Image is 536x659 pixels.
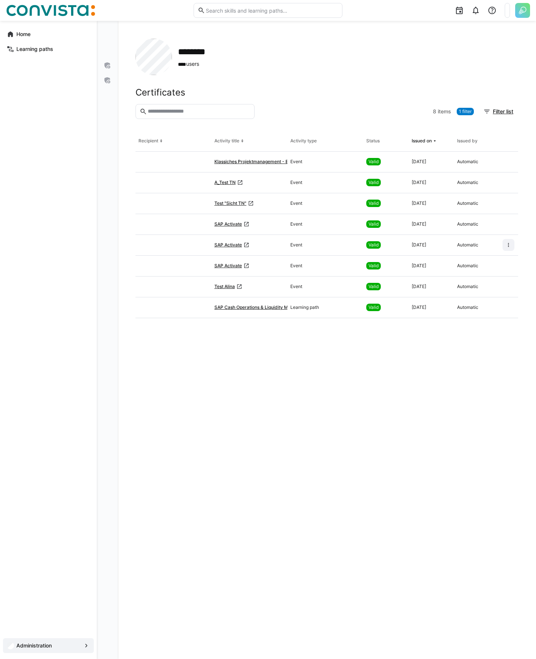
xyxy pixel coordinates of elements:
a: Test Alina [214,284,242,290]
span: Automatic [457,200,478,206]
a: Test "Sicht TN" [214,200,254,206]
span: Valid [368,304,379,310]
span: Automatic [457,180,478,185]
a: SAP Cash Operations & Liquidity Management [214,304,319,310]
span: users [178,60,205,68]
span: 8 [433,108,436,115]
span: items [438,108,451,115]
span: Event [290,200,302,206]
span: Automatic [457,242,478,248]
div: Issued by [457,138,478,144]
span: Filter list [492,108,514,115]
span: Event [290,221,302,227]
span: Event [290,180,302,185]
a: SAP Activate [214,221,249,227]
span: Valid [368,242,379,248]
span: [DATE] [412,242,426,248]
div: Activity title [214,138,239,144]
span: [DATE] [412,180,426,185]
span: [DATE] [412,200,426,206]
span: Klassiches Projektmanagement - Essentials [214,159,306,165]
span: [DATE] [412,263,426,269]
a: Klassiches Projektmanagement - Essentials [214,159,314,165]
span: [DATE] [412,284,426,290]
span: 1 filter [459,109,472,114]
span: Event [290,159,302,165]
span: Automatic [457,284,478,290]
span: Test "Sicht TN" [214,200,246,206]
div: Issued on [412,138,432,144]
span: SAP Cash Operations & Liquidity Management [214,304,312,310]
span: A_Test TN [214,180,236,185]
span: Event [290,263,302,269]
span: Valid [368,200,379,206]
span: SAP Activate [214,242,242,248]
span: Automatic [457,159,478,165]
a: SAP Activate [214,263,249,269]
span: [DATE] [412,159,426,165]
span: Valid [368,284,379,290]
div: Recipient [138,138,158,144]
span: Valid [368,180,379,185]
span: Valid [368,263,379,269]
span: Valid [368,221,379,227]
span: SAP Activate [214,221,242,227]
span: Event [290,284,302,290]
a: SAP Activate [214,242,249,248]
span: Automatic [457,263,478,269]
span: Event [290,242,302,248]
div: Status [366,138,380,144]
div: Activity type [290,138,317,144]
span: Automatic [457,221,478,227]
span: SAP Activate [214,263,242,269]
span: Learning path [290,304,319,310]
button: Filter list [479,104,518,119]
span: [DATE] [412,304,426,310]
span: Valid [368,159,379,165]
span: [DATE] [412,221,426,227]
span: Automatic [457,304,478,310]
input: Search skills and learning paths… [205,7,338,14]
span: Test Alina [214,284,235,290]
a: A_Test TN [214,180,243,185]
h2: Certificates [135,87,185,98]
